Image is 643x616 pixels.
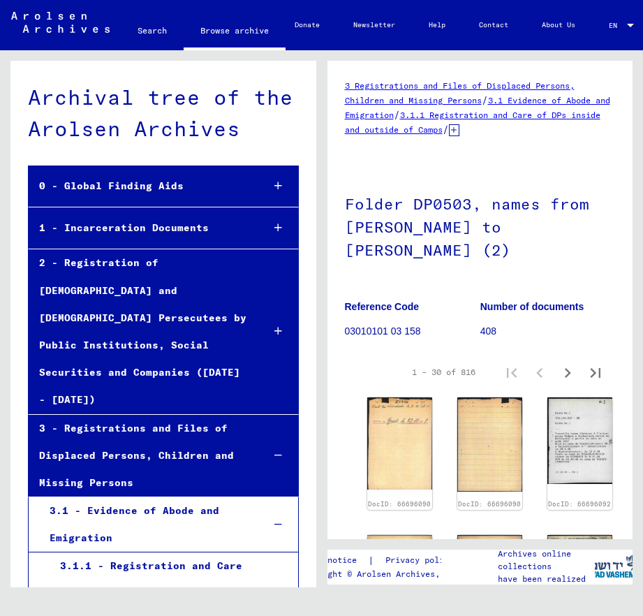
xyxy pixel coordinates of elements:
[457,535,522,579] img: 002.jpg
[498,358,526,386] button: First page
[374,553,471,568] a: Privacy policy
[278,8,337,42] a: Donate
[28,82,299,145] div: Archival tree of the Arolsen Archives
[526,358,554,386] button: Previous page
[588,549,640,584] img: yv_logo.png
[412,8,462,42] a: Help
[547,397,612,484] img: 001.jpg
[368,500,431,508] a: DocID: 66696090
[498,535,594,573] p: The Arolsen Archives online collections
[184,14,286,50] a: Browse archive
[345,324,480,339] p: 03010101 03 158
[609,22,624,29] span: EN
[547,535,612,575] img: 001.jpg
[394,108,400,121] span: /
[298,553,471,568] div: |
[345,172,616,279] h1: Folder DP0503, names from [PERSON_NAME] to [PERSON_NAME] (2)
[480,301,584,312] b: Number of documents
[298,553,368,568] a: Legal notice
[480,324,615,339] p: 408
[29,415,251,497] div: 3 - Registrations and Files of Displaced Persons, Children and Missing Persons
[345,80,575,105] a: 3 Registrations and Files of Displaced Persons, Children and Missing Persons
[367,397,432,490] img: 001.jpg
[554,358,582,386] button: Next page
[29,214,251,242] div: 1 - Incarceration Documents
[345,301,420,312] b: Reference Code
[548,500,611,508] a: DocID: 66696092
[462,8,525,42] a: Contact
[482,94,488,106] span: /
[525,8,592,42] a: About Us
[39,497,252,552] div: 3.1 - Evidence of Abode and Emigration
[298,568,471,580] p: Copyright © Arolsen Archives, 2021
[457,397,522,492] img: 002.jpg
[29,173,251,200] div: 0 - Global Finding Aids
[443,123,449,135] span: /
[367,535,432,579] img: 001.jpg
[29,249,251,413] div: 2 - Registration of [DEMOGRAPHIC_DATA] and [DEMOGRAPHIC_DATA] Persecutees by Public Institutions,...
[498,573,594,598] p: have been realized in partnership with
[121,14,184,47] a: Search
[412,366,475,379] div: 1 – 30 of 816
[11,12,110,33] img: Arolsen_neg.svg
[582,358,609,386] button: Last page
[337,8,412,42] a: Newsletter
[458,500,521,508] a: DocID: 66696090
[345,110,600,135] a: 3.1.1 Registration and Care of DPs inside and outside of Camps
